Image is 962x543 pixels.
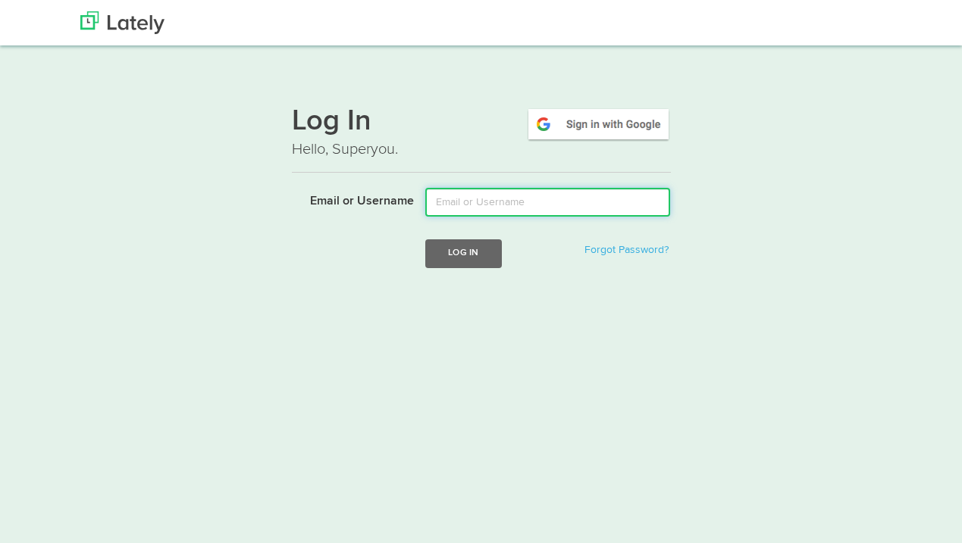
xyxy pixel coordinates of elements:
[425,188,670,217] input: Email or Username
[526,107,671,142] img: google-signin.png
[280,188,415,211] label: Email or Username
[292,139,671,161] p: Hello, Superyou.
[80,11,165,34] img: Lately
[425,239,501,267] button: Log In
[292,107,671,139] h1: Log In
[584,245,669,255] a: Forgot Password?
